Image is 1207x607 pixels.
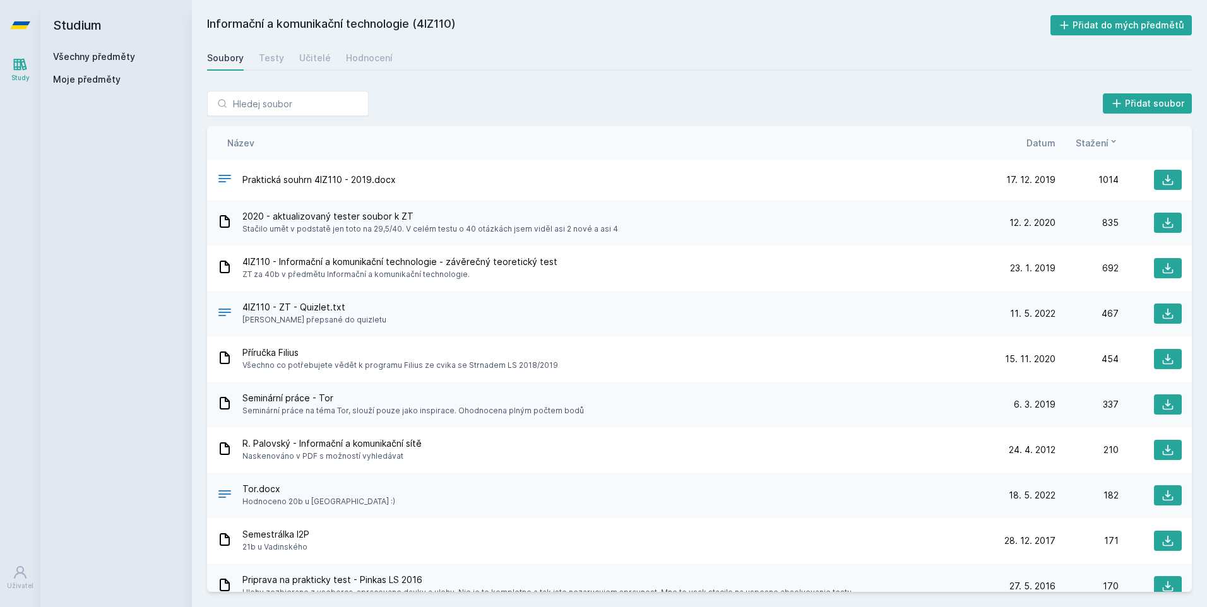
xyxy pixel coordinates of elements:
span: 11. 5. 2022 [1010,307,1055,320]
span: 4IZ110 - ZT - Quizlet.txt [242,301,386,314]
div: 182 [1055,489,1119,502]
span: Praktická souhrn 4IZ110 - 2019.docx [242,174,396,186]
div: 170 [1055,580,1119,592]
span: Priprava na prakticky test - Pinkas LS 2016 [242,574,852,586]
div: Study [11,73,30,83]
div: Uživatel [7,581,33,591]
span: Semestrálka I2P [242,528,309,541]
span: Tor.docx [242,483,395,495]
span: Naskenováno v PDF s možností vyhledávat [242,450,422,463]
span: Seminární práce na téma Tor, slouží pouze jako inspirace. Ohodnocena plným počtem bodů [242,404,584,417]
span: 27. 5. 2016 [1009,580,1055,592]
a: Study [3,50,38,89]
span: 6. 3. 2019 [1014,398,1055,411]
div: DOCX [217,486,232,505]
button: Přidat do mých předmětů [1050,15,1192,35]
div: Soubory [207,52,244,64]
a: Všechny předměty [53,51,135,62]
div: 337 [1055,398,1119,411]
span: 21b u Vadinského [242,541,309,553]
span: Hodnoceno 20b u [GEOGRAPHIC_DATA] :) [242,495,395,508]
div: Učitelé [299,52,331,64]
input: Hledej soubor [207,91,369,116]
span: R. Palovský - Informační a komunikační sítě [242,437,422,450]
div: 467 [1055,307,1119,320]
a: Uživatel [3,558,38,597]
span: 23. 1. 2019 [1010,262,1055,274]
div: 210 [1055,444,1119,456]
span: 24. 4. 2012 [1009,444,1055,456]
div: 692 [1055,262,1119,274]
span: Příručka Filius [242,346,558,359]
div: 171 [1055,534,1119,547]
span: Seminární práce - Tor [242,392,584,404]
a: Učitelé [299,45,331,71]
span: Všechno co potřebujete vědět k programu Filius ze cvika se Strnadem LS 2018/2019 [242,359,558,372]
span: 18. 5. 2022 [1009,489,1055,502]
span: Moje předměty [53,73,121,86]
button: Název [227,136,254,150]
span: Stažení [1076,136,1109,150]
div: TXT [217,305,232,323]
div: 454 [1055,353,1119,365]
a: Soubory [207,45,244,71]
span: 28. 12. 2017 [1004,534,1055,547]
h2: Informační a komunikační technologie (4IZ110) [207,15,1050,35]
div: Hodnocení [346,52,393,64]
span: 2020 - aktualizovaný tester soubor k ZT [242,210,618,223]
span: Ulohy zozbierane z vseborca, spracovane davky a ulohy. Nie je to kompletne a tak isto nezarucujem... [242,586,852,599]
div: DOCX [217,171,232,189]
span: Stačilo umět v podstatě jen toto na 29,5/40. V celém testu o 40 otázkách jsem viděl asi 2 nové a ... [242,223,618,235]
span: ZT za 40b v předmětu Informační a komunikační technologie. [242,268,557,281]
div: 835 [1055,216,1119,229]
div: Testy [259,52,284,64]
span: 12. 2. 2020 [1009,216,1055,229]
span: [PERSON_NAME] přepsané do quizletu [242,314,386,326]
div: 1014 [1055,174,1119,186]
span: 15. 11. 2020 [1005,353,1055,365]
span: 17. 12. 2019 [1006,174,1055,186]
button: Přidat soubor [1103,93,1192,114]
a: Hodnocení [346,45,393,71]
button: Datum [1026,136,1055,150]
button: Stažení [1076,136,1119,150]
a: Testy [259,45,284,71]
span: 4IZ110 - Informační a komunikační technologie - závěrečný teoretický test [242,256,557,268]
